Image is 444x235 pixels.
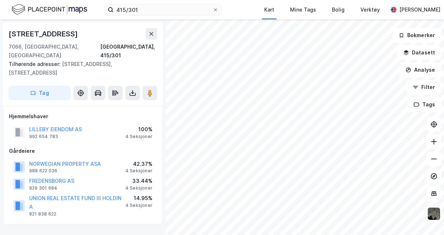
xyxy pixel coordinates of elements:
div: [STREET_ADDRESS], [STREET_ADDRESS] [9,60,151,77]
div: 4 Seksjoner [125,203,152,208]
button: Bokmerker [392,28,441,43]
div: Hjemmelshaver [9,112,157,121]
div: 14.95% [125,194,152,203]
div: 988 622 036 [29,168,57,174]
div: 33.44% [125,177,152,185]
div: Verktøy [360,5,380,14]
div: [PERSON_NAME] [399,5,440,14]
button: Tags [408,97,441,112]
div: 929 301 684 [29,185,57,191]
img: logo.f888ab2527a4732fd821a326f86c7f29.svg [12,3,87,16]
input: Søk på adresse, matrikkel, gårdeiere, leietakere eller personer [114,4,213,15]
div: 4 Seksjoner [125,168,152,174]
div: Mine Tags [290,5,316,14]
div: Gårdeiere [9,147,157,155]
div: Kart [264,5,274,14]
button: Filter [407,80,441,94]
div: 100% [125,125,152,134]
div: [GEOGRAPHIC_DATA], 415/301 [100,43,157,60]
span: Tilhørende adresser: [9,61,62,67]
div: 821 838 622 [29,211,56,217]
button: Tag [9,86,71,100]
div: 992 654 783 [29,134,58,139]
button: Analyse [399,63,441,77]
div: 42.37% [125,160,152,168]
button: Datasett [397,45,441,60]
div: Kontrollprogram for chat [408,200,444,235]
div: Bolig [332,5,345,14]
div: 4 Seksjoner [125,185,152,191]
div: 7066, [GEOGRAPHIC_DATA], [GEOGRAPHIC_DATA] [9,43,100,60]
div: [STREET_ADDRESS] [9,28,79,40]
iframe: Chat Widget [408,200,444,235]
div: 4 Seksjoner [125,134,152,139]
